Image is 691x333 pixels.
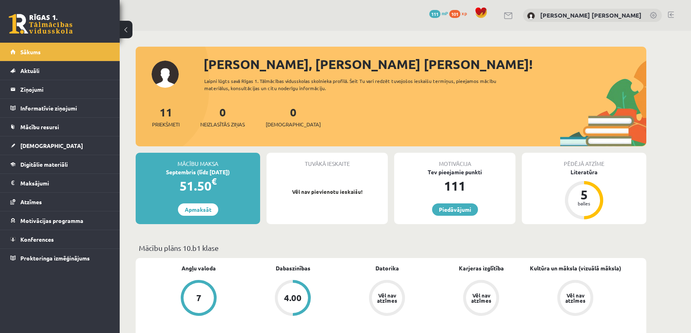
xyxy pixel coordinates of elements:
a: Mācību resursi [10,118,110,136]
span: 111 [429,10,440,18]
a: 101 xp [449,10,471,16]
p: Vēl nav pievienotu ieskaišu! [270,188,384,196]
div: Septembris (līdz [DATE]) [136,168,260,176]
a: Aktuāli [10,61,110,80]
span: Proktoringa izmēģinājums [20,254,90,262]
span: Mācību resursi [20,123,59,130]
a: Karjeras izglītība [459,264,504,272]
a: Vēl nav atzīmes [528,280,622,317]
div: Pēdējā atzīme [522,153,646,168]
span: Priekšmeti [152,120,180,128]
div: Laipni lūgts savā Rīgas 1. Tālmācības vidusskolas skolnieka profilā. Šeit Tu vari redzēt tuvojošo... [204,77,511,92]
a: 11Priekšmeti [152,105,180,128]
a: [DEMOGRAPHIC_DATA] [10,136,110,155]
span: 101 [449,10,460,18]
legend: Maksājumi [20,174,110,192]
div: Motivācija [394,153,515,168]
a: Rīgas 1. Tālmācības vidusskola [9,14,73,34]
div: 7 [196,294,201,302]
a: Vēl nav atzīmes [434,280,528,317]
a: Digitālie materiāli [10,155,110,173]
span: Konferences [20,236,54,243]
a: Literatūra 5 balles [522,168,646,221]
div: Mācību maksa [136,153,260,168]
a: 0Neizlasītās ziņas [200,105,245,128]
a: Konferences [10,230,110,248]
span: mP [442,10,448,16]
legend: Ziņojumi [20,80,110,99]
div: 51.50 [136,176,260,195]
img: Frančesko Pio Bevilakva [527,12,535,20]
span: xp [462,10,467,16]
span: € [211,175,217,187]
p: Mācību plāns 10.b1 klase [139,242,643,253]
div: Literatūra [522,168,646,176]
span: Aktuāli [20,67,39,74]
span: Neizlasītās ziņas [200,120,245,128]
a: Kultūra un māksla (vizuālā māksla) [530,264,621,272]
a: Apmaksāt [178,203,218,216]
div: 5 [572,188,596,201]
a: Angļu valoda [182,264,216,272]
span: Atzīmes [20,198,42,205]
span: Motivācijas programma [20,217,83,224]
div: balles [572,201,596,206]
a: 7 [152,280,246,317]
div: 111 [394,176,515,195]
div: Vēl nav atzīmes [470,293,492,303]
a: Dabaszinības [276,264,310,272]
div: Tev pieejamie punkti [394,168,515,176]
div: [PERSON_NAME], [PERSON_NAME] [PERSON_NAME]! [203,55,646,74]
div: 4.00 [284,294,302,302]
a: 111 mP [429,10,448,16]
span: [DEMOGRAPHIC_DATA] [20,142,83,149]
span: [DEMOGRAPHIC_DATA] [266,120,321,128]
div: Tuvākā ieskaite [267,153,388,168]
a: [PERSON_NAME] [PERSON_NAME] [540,11,642,19]
a: Vēl nav atzīmes [340,280,434,317]
div: Vēl nav atzīmes [376,293,398,303]
div: Vēl nav atzīmes [564,293,586,303]
span: Sākums [20,48,41,55]
a: Datorika [375,264,399,272]
a: Proktoringa izmēģinājums [10,249,110,267]
a: Ziņojumi [10,80,110,99]
a: Maksājumi [10,174,110,192]
legend: Informatīvie ziņojumi [20,99,110,117]
a: 4.00 [246,280,340,317]
span: Digitālie materiāli [20,161,68,168]
a: Informatīvie ziņojumi [10,99,110,117]
a: Piedāvājumi [432,203,478,216]
a: Atzīmes [10,193,110,211]
a: Sākums [10,43,110,61]
a: Motivācijas programma [10,211,110,230]
a: 0[DEMOGRAPHIC_DATA] [266,105,321,128]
